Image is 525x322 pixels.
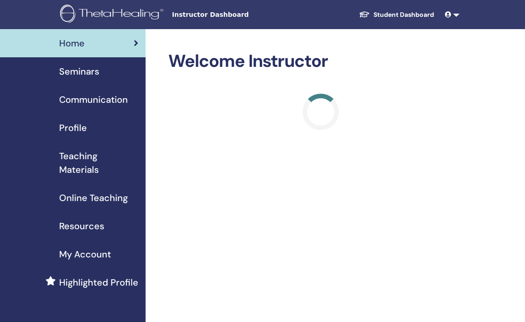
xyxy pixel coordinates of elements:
[59,65,99,78] span: Seminars
[168,51,473,72] h2: Welcome Instructor
[172,10,308,20] span: Instructor Dashboard
[59,247,111,261] span: My Account
[59,36,85,50] span: Home
[59,93,128,106] span: Communication
[59,219,104,233] span: Resources
[59,276,138,289] span: Highlighted Profile
[352,6,441,23] a: Student Dashboard
[59,149,138,176] span: Teaching Materials
[59,191,128,205] span: Online Teaching
[60,5,167,25] img: logo.png
[59,121,87,135] span: Profile
[359,10,370,18] img: graduation-cap-white.svg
